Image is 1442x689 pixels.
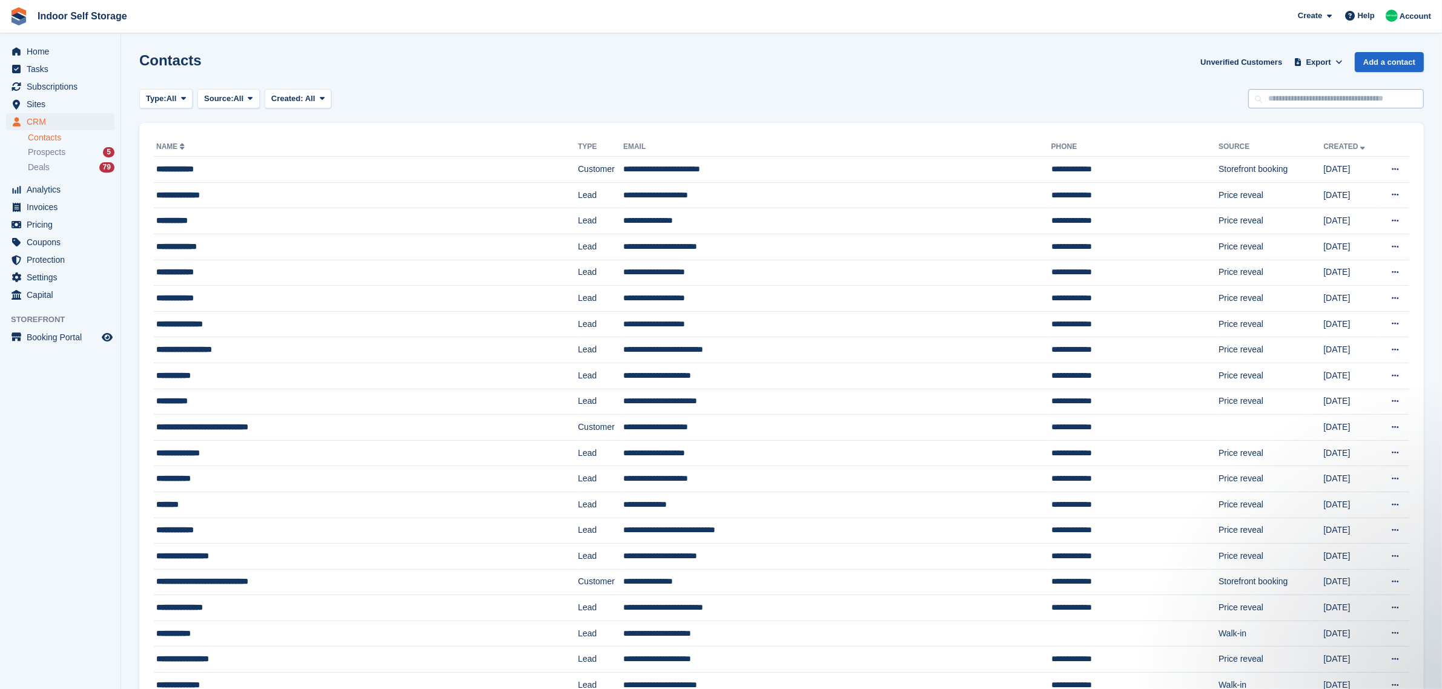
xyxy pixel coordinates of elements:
td: Price reveal [1219,544,1323,570]
td: Storefront booking [1219,569,1323,595]
td: Price reveal [1219,208,1323,234]
td: [DATE] [1323,234,1378,260]
td: Lead [578,286,623,312]
td: Customer [578,569,623,595]
span: Home [27,43,99,60]
span: Invoices [27,199,99,216]
button: Type: All [139,89,193,109]
td: [DATE] [1323,311,1378,337]
td: [DATE] [1323,286,1378,312]
span: Type: [146,93,167,105]
td: [DATE] [1323,569,1378,595]
span: Account [1400,10,1431,22]
a: Add a contact [1355,52,1424,72]
td: Price reveal [1219,311,1323,337]
a: menu [6,78,114,95]
a: menu [6,61,114,77]
td: [DATE] [1323,260,1378,286]
a: menu [6,269,114,286]
img: stora-icon-8386f47178a22dfd0bd8f6a31ec36ba5ce8667c1dd55bd0f319d3a0aa187defe.svg [10,7,28,25]
span: CRM [27,113,99,130]
td: [DATE] [1323,518,1378,544]
td: Price reveal [1219,595,1323,621]
td: Lead [578,363,623,389]
td: [DATE] [1323,595,1378,621]
td: Lead [578,389,623,415]
span: All [167,93,177,105]
span: Deals [28,162,50,173]
td: Price reveal [1219,363,1323,389]
span: Sites [27,96,99,113]
td: Price reveal [1219,234,1323,260]
span: Booking Portal [27,329,99,346]
a: Name [156,142,187,151]
a: menu [6,234,114,251]
td: Lead [578,182,623,208]
a: Unverified Customers [1196,52,1287,72]
a: menu [6,96,114,113]
a: menu [6,286,114,303]
span: Export [1306,56,1331,68]
button: Export [1292,52,1345,72]
a: Created [1323,142,1368,151]
td: Price reveal [1219,647,1323,673]
td: [DATE] [1323,157,1378,183]
a: menu [6,43,114,60]
td: Price reveal [1219,337,1323,363]
td: [DATE] [1323,466,1378,492]
td: Price reveal [1219,518,1323,544]
button: Created: All [265,89,331,109]
span: Settings [27,269,99,286]
td: Lead [578,311,623,337]
span: All [305,94,316,103]
span: Pricing [27,216,99,233]
td: Lead [578,544,623,570]
td: [DATE] [1323,182,1378,208]
a: Indoor Self Storage [33,6,132,26]
a: Prospects 5 [28,146,114,159]
td: Walk-in [1219,621,1323,647]
h1: Contacts [139,52,202,68]
span: Created: [271,94,303,103]
th: Type [578,137,623,157]
td: [DATE] [1323,208,1378,234]
td: Price reveal [1219,182,1323,208]
td: Lead [578,208,623,234]
a: menu [6,199,114,216]
th: Email [623,137,1051,157]
a: Preview store [100,330,114,344]
td: Lead [578,518,623,544]
td: Price reveal [1219,389,1323,415]
td: [DATE] [1323,440,1378,466]
span: Help [1358,10,1375,22]
td: Price reveal [1219,260,1323,286]
td: Lead [578,234,623,260]
td: [DATE] [1323,337,1378,363]
td: [DATE] [1323,363,1378,389]
img: Helen Nicholls [1386,10,1398,22]
td: Lead [578,647,623,673]
a: menu [6,251,114,268]
a: Deals 79 [28,161,114,174]
td: Lead [578,440,623,466]
span: Capital [27,286,99,303]
td: [DATE] [1323,544,1378,570]
td: Storefront booking [1219,157,1323,183]
a: Contacts [28,132,114,143]
span: Coupons [27,234,99,251]
th: Source [1219,137,1323,157]
span: Protection [27,251,99,268]
td: Lead [578,621,623,647]
td: [DATE] [1323,621,1378,647]
a: menu [6,216,114,233]
a: menu [6,329,114,346]
div: 5 [103,147,114,157]
span: Subscriptions [27,78,99,95]
a: menu [6,113,114,130]
td: [DATE] [1323,492,1378,518]
span: Prospects [28,147,65,158]
th: Phone [1051,137,1219,157]
td: Price reveal [1219,466,1323,492]
span: Tasks [27,61,99,77]
td: Lead [578,466,623,492]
